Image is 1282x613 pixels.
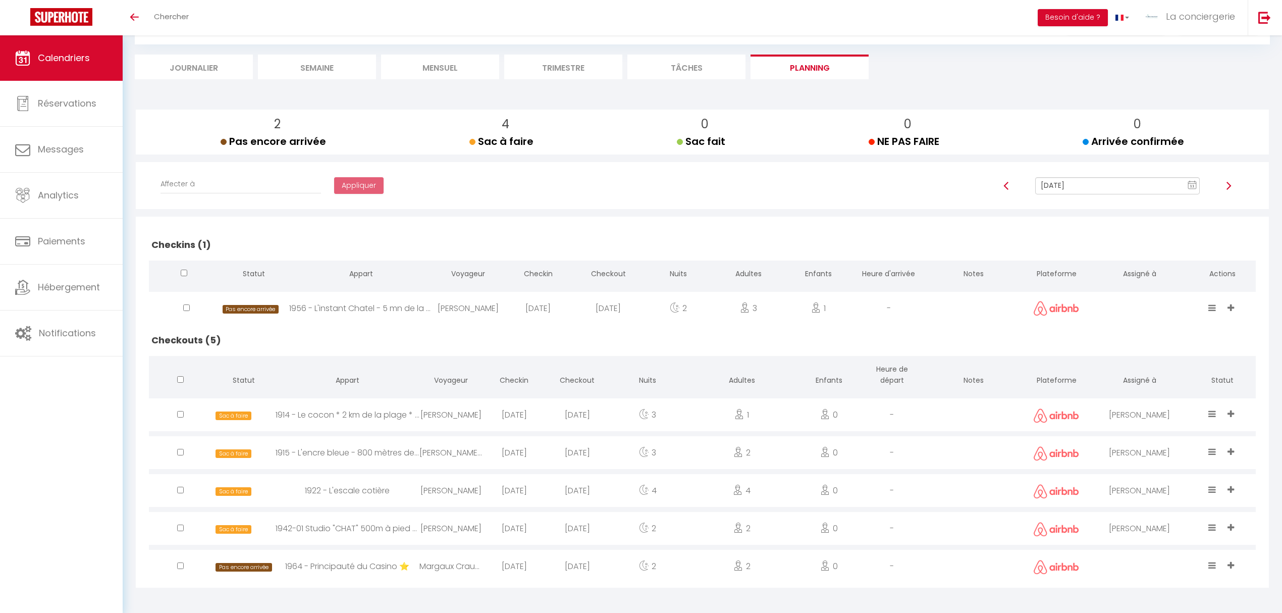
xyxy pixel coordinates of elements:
[609,512,687,545] div: 2
[276,550,419,583] div: 1964 - Principauté du Casino ⭐️
[1090,512,1189,545] div: [PERSON_NAME]
[1035,177,1200,194] input: Select Date
[216,449,251,458] span: Sac à faire
[609,474,687,507] div: 4
[419,398,483,431] div: [PERSON_NAME]
[797,398,860,431] div: 0
[924,261,1023,289] th: Notes
[433,261,503,289] th: Voyageur
[38,143,84,156] span: Messages
[349,269,373,279] span: Appart
[336,375,359,385] span: Appart
[573,292,644,325] div: [DATE]
[546,398,609,431] div: [DATE]
[223,305,279,314] span: Pas encore arrivée
[1166,10,1235,23] span: La conciergerie
[1190,261,1256,289] th: Actions
[1224,182,1233,190] img: arrow-right3.svg
[713,292,783,325] div: 3
[546,356,609,396] th: Checkout
[861,356,924,396] th: Heure de départ
[258,55,376,79] li: Semaine
[289,292,433,325] div: 1956 - L'instant Chatel - 5 mn de la plage à pied
[1144,9,1159,24] img: ...
[1024,261,1090,289] th: Plateforme
[483,474,546,507] div: [DATE]
[853,261,924,289] th: Heure d'arrivée
[483,436,546,469] div: [DATE]
[1090,474,1189,507] div: [PERSON_NAME]
[686,474,797,507] div: 4
[135,55,253,79] li: Journalier
[419,356,483,396] th: Voyageur
[1034,446,1079,461] img: airbnb2.png
[797,356,860,396] th: Enfants
[8,4,38,34] button: Ouvrir le widget de chat LiveChat
[861,436,924,469] div: -
[644,292,714,325] div: 2
[686,436,797,469] div: 2
[483,550,546,583] div: [DATE]
[686,356,797,396] th: Adultes
[1034,560,1079,575] img: airbnb2.png
[419,474,483,507] div: [PERSON_NAME]
[1034,522,1079,537] img: airbnb2.png
[609,550,687,583] div: 2
[216,487,251,496] span: Sac à faire
[30,8,92,26] img: Super Booking
[546,512,609,545] div: [DATE]
[783,292,853,325] div: 1
[686,550,797,583] div: 2
[233,375,255,385] span: Statut
[546,436,609,469] div: [DATE]
[216,412,251,420] span: Sac à faire
[609,398,687,431] div: 3
[38,281,100,293] span: Hébergement
[243,269,265,279] span: Statut
[1190,356,1256,396] th: Statut
[503,261,573,289] th: Checkin
[853,292,924,325] div: -
[38,97,96,110] span: Réservations
[381,55,499,79] li: Mensuel
[1034,301,1079,316] img: airbnb2.png
[38,189,79,201] span: Analytics
[149,325,1256,356] h2: Checkouts (5)
[149,229,1256,261] h2: Checkins (1)
[861,474,924,507] div: -
[713,261,783,289] th: Adultes
[503,292,573,325] div: [DATE]
[1024,356,1090,396] th: Plateforme
[1258,11,1271,24] img: logout
[419,436,483,469] div: [PERSON_NAME] [PERSON_NAME]
[797,474,860,507] div: 0
[1090,436,1189,469] div: [PERSON_NAME]
[483,356,546,396] th: Checkin
[1083,134,1184,148] span: Arrivée confirmée
[419,512,483,545] div: [PERSON_NAME]
[877,115,939,134] p: 0
[216,563,272,572] span: Pas encore arrivée
[573,261,644,289] th: Checkout
[334,177,384,194] button: Appliquer
[861,512,924,545] div: -
[221,134,326,148] span: Pas encore arrivée
[433,292,503,325] div: [PERSON_NAME]
[546,550,609,583] div: [DATE]
[276,474,419,507] div: 1922 - L'escale cotière
[469,134,533,148] span: Sac à faire
[869,134,939,148] span: NE PAS FAIRE
[504,55,622,79] li: Trimestre
[546,474,609,507] div: [DATE]
[276,398,419,431] div: 1914 - Le cocon * 2 km de la plage * WIFI * PARKING
[1090,398,1189,431] div: [PERSON_NAME]
[1090,356,1189,396] th: Assigné à
[783,261,853,289] th: Enfants
[677,134,725,148] span: Sac fait
[276,436,419,469] div: 1915 - L'encre bleue - 800 mètres de la plage
[38,235,85,247] span: Paiements
[609,436,687,469] div: 3
[609,356,687,396] th: Nuits
[686,398,797,431] div: 1
[627,55,745,79] li: Tâches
